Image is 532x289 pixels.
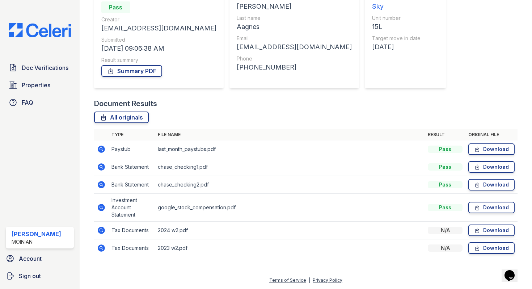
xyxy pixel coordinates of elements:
[101,56,216,64] div: Result summary
[155,141,425,158] td: last_month_paystubs.pdf
[155,158,425,176] td: chase_checking1.pdf
[468,242,515,254] a: Download
[3,23,77,37] img: CE_Logo_Blue-a8612792a0a2168367f1c8372b55b34899dd931a85d93a1a3d3e32e68fde9ad4.png
[101,23,216,33] div: [EMAIL_ADDRESS][DOMAIN_NAME]
[109,158,155,176] td: Bank Statement
[468,143,515,155] a: Download
[425,129,465,141] th: Result
[19,272,41,280] span: Sign out
[109,222,155,239] td: Tax Documents
[109,239,155,257] td: Tax Documents
[109,129,155,141] th: Type
[155,129,425,141] th: File name
[6,60,74,75] a: Doc Verifications
[155,239,425,257] td: 2023 w2.pdf
[309,277,310,283] div: |
[428,244,463,252] div: N/A
[237,62,352,72] div: [PHONE_NUMBER]
[3,251,77,266] a: Account
[468,161,515,173] a: Download
[6,95,74,110] a: FAQ
[109,176,155,194] td: Bank Statement
[465,129,518,141] th: Original file
[269,277,306,283] a: Terms of Service
[372,14,421,22] div: Unit number
[237,42,352,52] div: [EMAIL_ADDRESS][DOMAIN_NAME]
[372,22,421,32] div: 15L
[237,1,352,12] div: [PERSON_NAME]
[12,238,61,246] div: Moinian
[22,81,50,89] span: Properties
[468,179,515,190] a: Download
[19,254,42,263] span: Account
[12,230,61,238] div: [PERSON_NAME]
[101,1,130,13] div: Pass
[22,98,33,107] span: FAQ
[101,43,216,54] div: [DATE] 09:06:38 AM
[428,181,463,188] div: Pass
[468,225,515,236] a: Download
[502,260,525,282] iframe: chat widget
[313,277,342,283] a: Privacy Policy
[372,35,421,42] div: Target move in date
[94,112,149,123] a: All originals
[428,227,463,234] div: N/A
[372,42,421,52] div: [DATE]
[22,63,68,72] span: Doc Verifications
[94,99,157,109] div: Document Results
[237,35,352,42] div: Email
[428,146,463,153] div: Pass
[155,176,425,194] td: chase_checking2.pdf
[428,163,463,171] div: Pass
[468,202,515,213] a: Download
[3,269,77,283] a: Sign out
[155,222,425,239] td: 2024 w2.pdf
[237,55,352,62] div: Phone
[101,16,216,23] div: Creator
[237,14,352,22] div: Last name
[109,141,155,158] td: Paystub
[6,78,74,92] a: Properties
[155,194,425,222] td: google_stock_compensation.pdf
[428,204,463,211] div: Pass
[101,65,162,77] a: Summary PDF
[372,1,421,12] div: Sky
[237,22,352,32] div: Aagnes
[101,36,216,43] div: Submitted
[109,194,155,222] td: Investment Account Statement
